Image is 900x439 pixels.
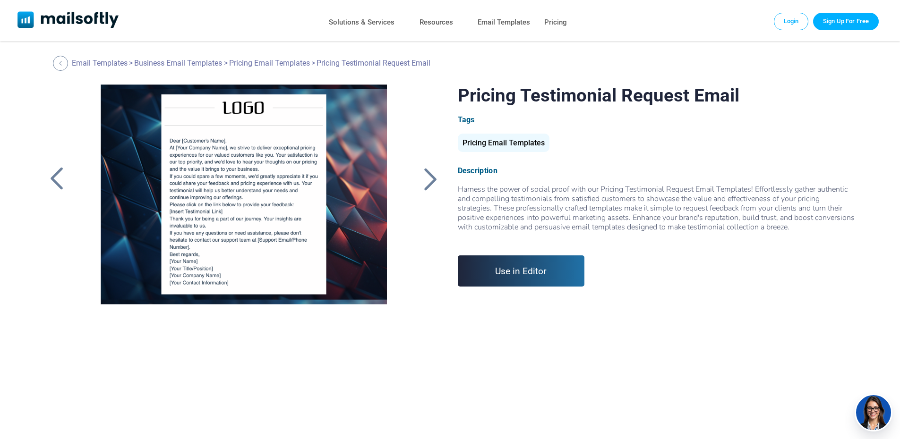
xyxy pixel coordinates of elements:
[72,59,128,68] a: Email Templates
[17,11,119,30] a: Mailsoftly
[420,16,453,29] a: Resources
[458,166,855,175] div: Description
[85,84,403,321] a: Pricing Testimonial Request Email
[774,13,809,30] a: Login
[329,16,394,29] a: Solutions & Services
[229,59,310,68] a: Pricing Email Templates
[478,16,530,29] a: Email Templates
[134,59,222,68] a: Business Email Templates
[813,13,879,30] a: Trial
[458,134,549,152] div: Pricing Email Templates
[45,167,69,191] a: Back
[458,115,855,124] div: Tags
[458,185,855,241] div: Harness the power of social proof with our Pricing Testimonial Request Email Templates! Effortles...
[419,167,443,191] a: Back
[458,255,585,287] a: Use in Editor
[544,16,567,29] a: Pricing
[53,56,70,71] a: Back
[458,84,855,106] h1: Pricing Testimonial Request Email
[458,142,549,146] a: Pricing Email Templates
